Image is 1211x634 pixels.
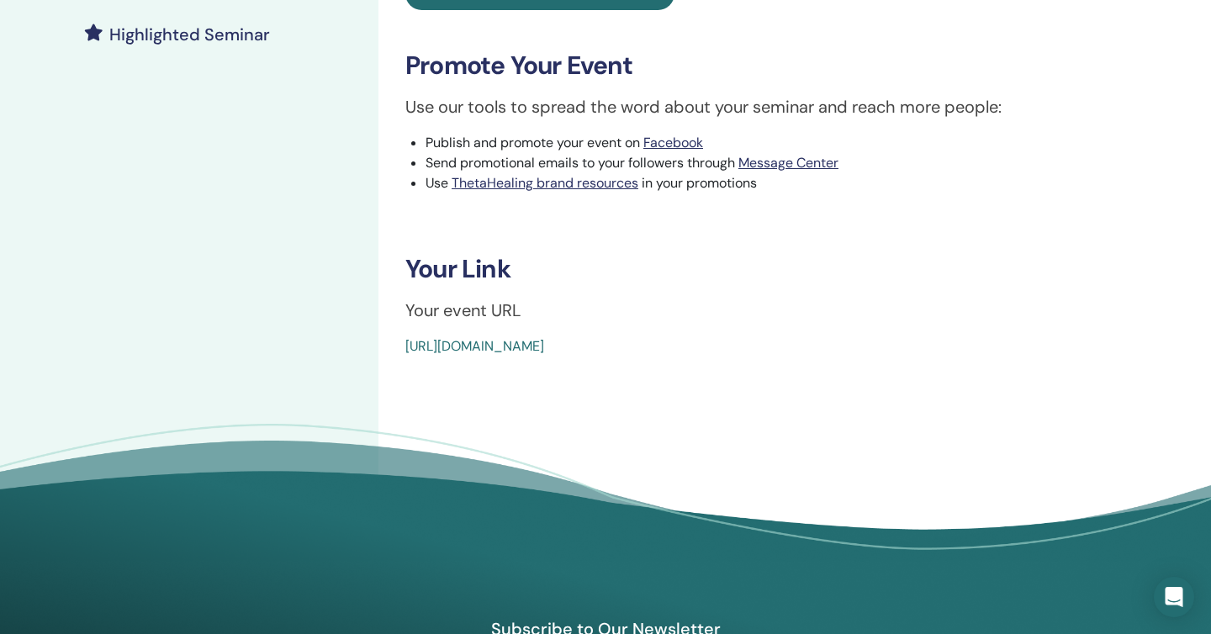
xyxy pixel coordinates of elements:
[426,133,1159,153] li: Publish and promote your event on
[426,153,1159,173] li: Send promotional emails to your followers through
[738,154,838,172] a: Message Center
[109,24,270,45] h4: Highlighted Seminar
[1154,577,1194,617] div: Open Intercom Messenger
[405,50,1159,81] h3: Promote Your Event
[405,254,1159,284] h3: Your Link
[643,134,703,151] a: Facebook
[405,337,544,355] a: [URL][DOMAIN_NAME]
[405,94,1159,119] p: Use our tools to spread the word about your seminar and reach more people:
[426,173,1159,193] li: Use in your promotions
[452,174,638,192] a: ThetaHealing brand resources
[405,298,1159,323] p: Your event URL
